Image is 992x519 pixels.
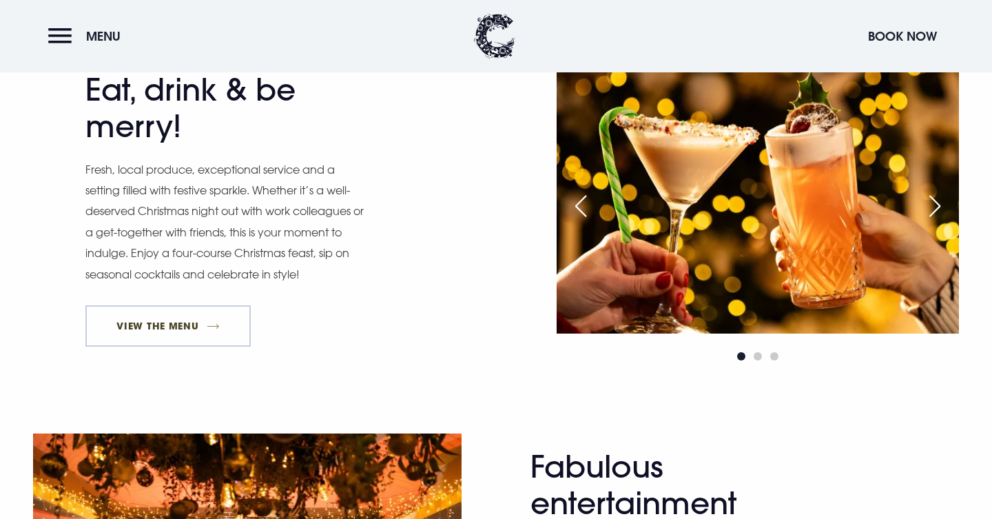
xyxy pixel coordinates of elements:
[770,352,778,360] span: Go to slide 3
[85,305,251,347] a: View The Menu
[48,21,127,51] button: Menu
[85,159,368,285] p: Fresh, local produce, exceptional service and a setting filled with festive sparkle. Whether it’s...
[557,65,959,334] img: Christmas Party Nights Northern Ireland
[918,191,952,221] div: Next slide
[754,352,762,360] span: Go to slide 2
[85,72,354,145] h2: Eat, drink & be merry!
[86,28,121,44] span: Menu
[737,352,745,360] span: Go to slide 1
[474,14,515,59] img: Clandeboye Lodge
[564,191,598,221] div: Previous slide
[861,21,944,51] button: Book Now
